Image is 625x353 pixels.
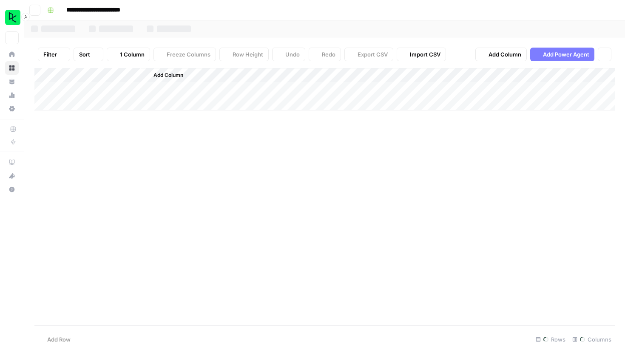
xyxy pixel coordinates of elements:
[530,48,594,61] button: Add Power Agent
[285,50,300,59] span: Undo
[358,50,388,59] span: Export CSV
[153,71,183,79] span: Add Column
[5,155,19,169] a: AirOps Academy
[167,50,210,59] span: Freeze Columns
[153,48,216,61] button: Freeze Columns
[142,70,187,81] button: Add Column
[219,48,269,61] button: Row Height
[5,169,19,183] button: What's new?
[5,88,19,102] a: Usage
[47,335,71,344] span: Add Row
[38,48,70,61] button: Filter
[233,50,263,59] span: Row Height
[543,50,589,59] span: Add Power Agent
[397,48,446,61] button: Import CSV
[5,7,19,28] button: Workspace: DataCamp
[489,50,521,59] span: Add Column
[569,333,615,346] div: Columns
[34,333,76,346] button: Add Row
[532,333,569,346] div: Rows
[6,169,18,182] div: What's new?
[410,50,440,59] span: Import CSV
[5,75,19,88] a: Your Data
[79,50,90,59] span: Sort
[74,48,103,61] button: Sort
[272,48,305,61] button: Undo
[5,10,20,25] img: DataCamp Logo
[5,183,19,196] button: Help + Support
[475,48,527,61] button: Add Column
[5,48,19,61] a: Home
[344,48,393,61] button: Export CSV
[5,102,19,116] a: Settings
[5,61,19,75] a: Browse
[322,50,335,59] span: Redo
[309,48,341,61] button: Redo
[120,50,145,59] span: 1 Column
[43,50,57,59] span: Filter
[107,48,150,61] button: 1 Column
